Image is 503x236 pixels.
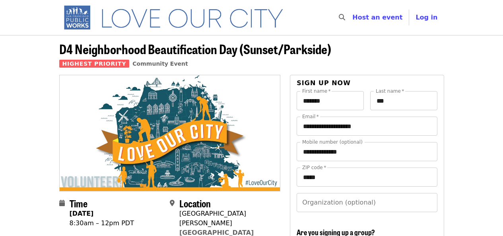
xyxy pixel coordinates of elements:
[302,165,326,170] label: ZIP code
[59,199,65,207] i: calendar icon
[302,140,363,144] label: Mobile number (optional)
[297,117,437,136] input: Email
[60,75,280,191] img: D4 Neighborhood Beautification Day (Sunset/Parkside) organized by SF Public Works
[179,196,211,210] span: Location
[179,209,274,228] div: [GEOGRAPHIC_DATA][PERSON_NAME]
[297,142,437,161] input: Mobile number (optional)
[59,60,130,68] span: Highest Priority
[370,91,437,110] input: Last name
[409,10,444,25] button: Log in
[70,218,134,228] div: 8:30am – 12pm PDT
[59,5,295,30] img: SF Public Works - Home
[170,199,175,207] i: map-marker-alt icon
[132,60,188,67] a: Community Event
[59,39,331,58] span: D4 Neighborhood Beautification Day (Sunset/Parkside)
[70,210,94,217] strong: [DATE]
[302,89,331,94] label: First name
[339,14,345,21] i: search icon
[297,91,364,110] input: First name
[350,8,356,27] input: Search
[297,193,437,212] input: Organization (optional)
[297,79,351,87] span: Sign up now
[70,196,87,210] span: Time
[376,89,404,94] label: Last name
[352,14,402,21] a: Host an event
[416,14,437,21] span: Log in
[302,114,319,119] label: Email
[297,168,437,187] input: ZIP code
